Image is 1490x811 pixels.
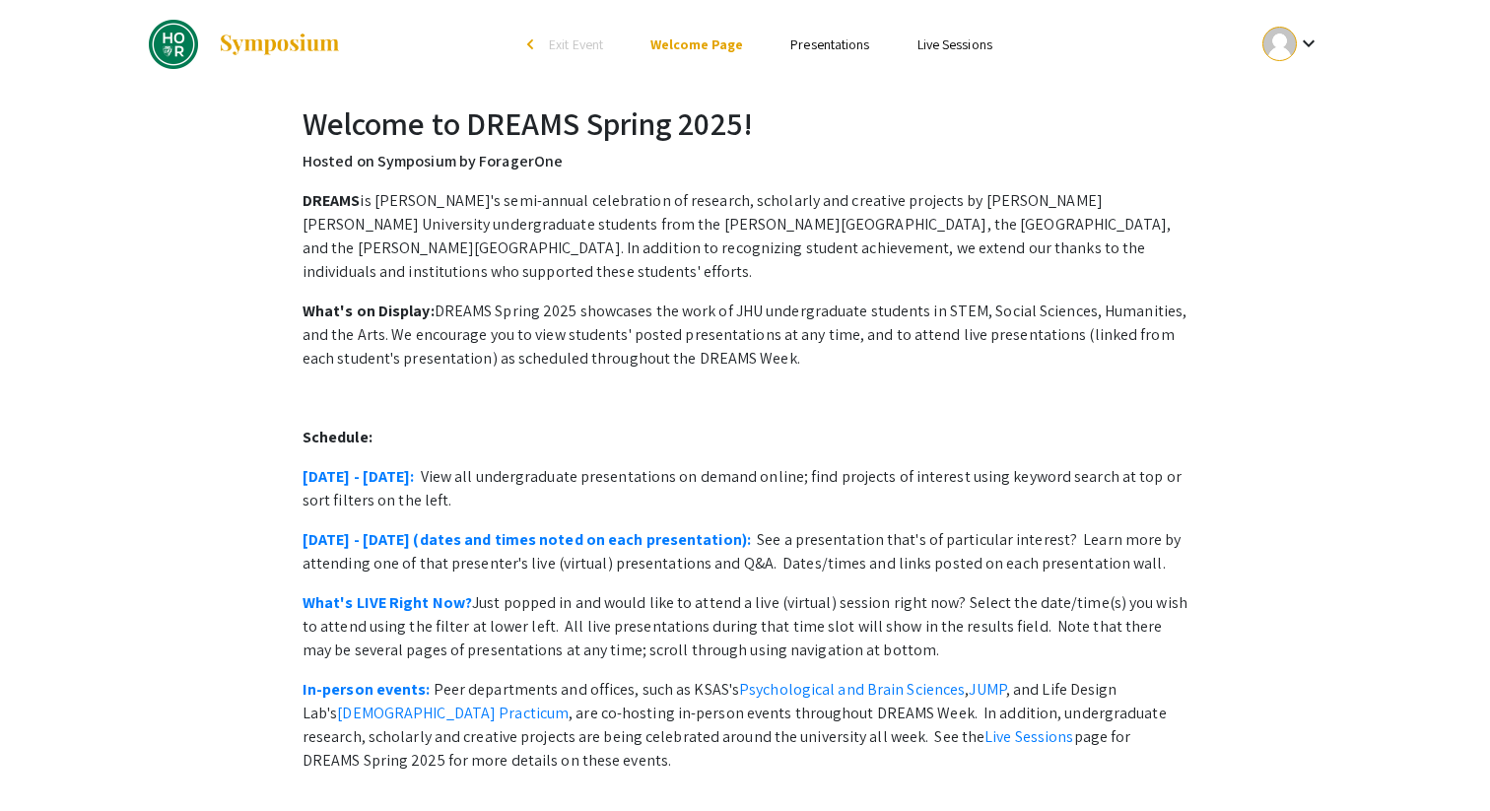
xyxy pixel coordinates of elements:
[303,189,1187,284] p: is [PERSON_NAME]'s semi-annual celebration of research, scholarly and creative projects by [PERSO...
[303,190,361,211] strong: DREAMS
[969,679,1005,700] a: JUMP
[303,528,1187,575] p: See a presentation that's of particular interest? Learn more by attending one of that presenter's...
[303,301,435,321] strong: What's on Display:
[218,33,341,56] img: Symposium by ForagerOne
[790,35,869,53] a: Presentations
[337,703,569,723] a: [DEMOGRAPHIC_DATA] Practicum
[1242,22,1341,66] button: Expand account dropdown
[984,726,1073,747] a: Live Sessions
[149,20,341,69] a: DREAMS Spring 2025
[1297,32,1321,55] mat-icon: Expand account dropdown
[739,679,965,700] a: Psychological and Brain Sciences
[303,465,1187,512] p: View all undergraduate presentations on demand online; find projects of interest using keyword se...
[303,104,1187,142] h2: Welcome to DREAMS Spring 2025!
[650,35,743,53] a: Welcome Page
[15,722,84,796] iframe: Chat
[549,35,603,53] span: Exit Event
[303,300,1187,371] p: DREAMS Spring 2025 showcases the work of JHU undergraduate students in STEM, Social Sciences, Hum...
[303,529,751,550] a: [DATE] - [DATE] (dates and times noted on each presentation):
[303,466,415,487] a: [DATE] - [DATE]:
[149,20,198,69] img: DREAMS Spring 2025
[917,35,992,53] a: Live Sessions
[303,427,372,447] strong: Schedule:
[303,150,1187,173] p: Hosted on Symposium by ForagerOne
[527,38,539,50] div: arrow_back_ios
[303,678,1187,773] p: Peer departments and offices, such as KSAS's , , and Life Design Lab's , are co-hosting in-person...
[303,591,1187,662] p: Just popped in and would like to attend a live (virtual) session right now? Select the date/time(...
[303,679,431,700] a: In-person events:
[303,592,472,613] a: What's LIVE Right Now?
